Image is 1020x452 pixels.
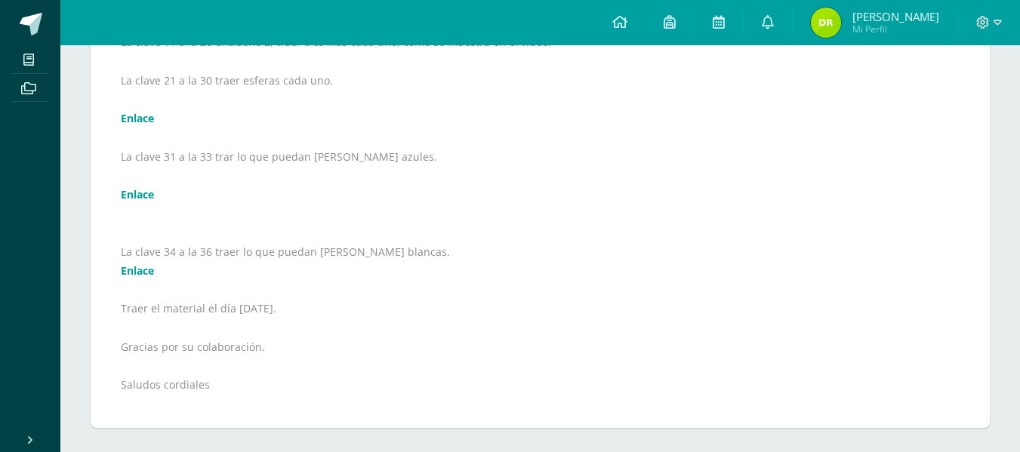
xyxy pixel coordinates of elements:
[811,8,841,38] img: 9303202244a68db381c138061978b020.png
[121,111,154,125] a: Enlace
[852,23,939,35] span: Mi Perfil
[121,187,154,201] a: Enlace
[852,9,939,24] span: [PERSON_NAME]
[121,263,154,278] a: Enlace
